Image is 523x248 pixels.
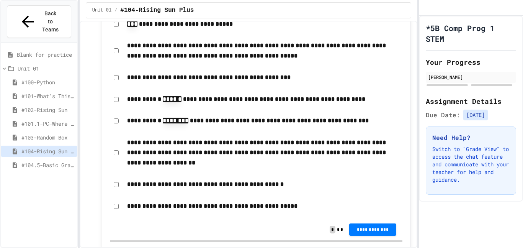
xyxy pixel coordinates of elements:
h1: *5B Comp Prog 1 STEM [426,23,516,44]
span: Unit 01 [92,7,111,13]
span: #102-Rising Sun [21,106,74,114]
span: #104.5-Basic Graphics Review [21,161,74,169]
button: Back to Teams [7,5,71,38]
h3: Need Help? [432,133,510,142]
span: #101.1-PC-Where am I? [21,120,74,128]
span: Blank for practice [17,51,74,59]
span: Due Date: [426,110,460,120]
span: #103-Random Box [21,133,74,141]
h2: Your Progress [426,57,516,67]
p: Switch to "Grade View" to access the chat feature and communicate with your teacher for help and ... [432,145,510,184]
span: #100-Python [21,78,74,86]
span: #104-Rising Sun Plus [21,147,74,155]
h2: Assignment Details [426,96,516,107]
span: Unit 01 [18,64,74,72]
span: / [114,7,117,13]
div: [PERSON_NAME] [428,74,514,80]
span: #101-What's This ?? [21,92,74,100]
span: #104-Rising Sun Plus [120,6,194,15]
span: Back to Teams [41,10,59,34]
span: [DATE] [463,110,488,120]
